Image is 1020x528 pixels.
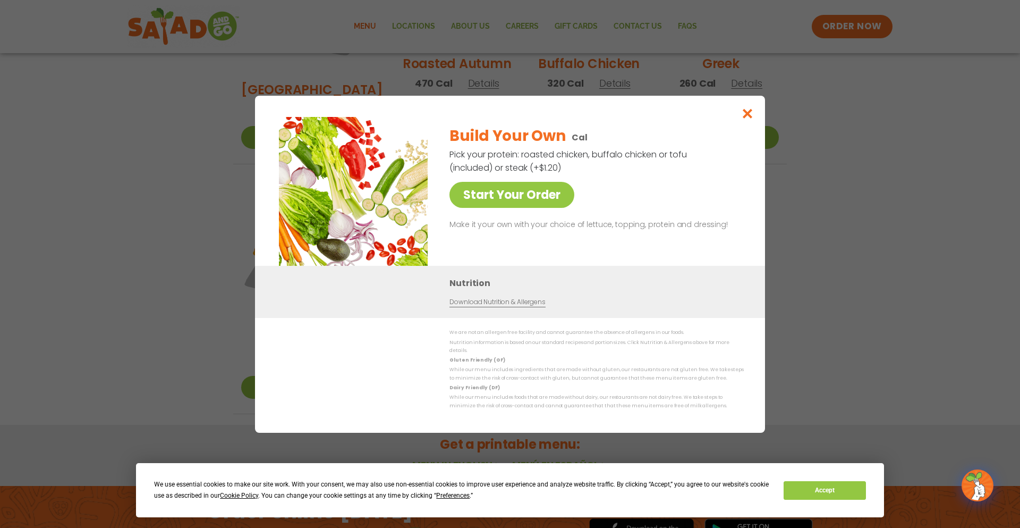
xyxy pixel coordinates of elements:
p: We are not an allergen free facility and cannot guarantee the absence of allergens in our foods. [449,329,744,337]
span: Cookie Policy [220,492,258,499]
a: Start Your Order [449,182,574,208]
button: Close modal [730,96,765,131]
div: Cookie Consent Prompt [136,463,884,517]
p: While our menu includes foods that are made without dairy, our restaurants are not dairy free. We... [449,393,744,410]
strong: Gluten Friendly (GF) [449,357,505,363]
p: While our menu includes ingredients that are made without gluten, our restaurants are not gluten ... [449,366,744,382]
img: wpChatIcon [963,471,992,500]
a: Download Nutrition & Allergens [449,297,545,307]
p: Pick your protein: roasted chicken, buffalo chicken or tofu (included) or steak (+$1.20) [449,148,688,174]
h3: Nutrition [449,276,749,290]
h2: Build Your Own [449,125,565,147]
p: Cal [572,131,588,144]
strong: Dairy Friendly (DF) [449,384,499,391]
button: Accept [784,481,865,500]
img: Featured product photo for Build Your Own [279,117,428,266]
div: We use essential cookies to make our site work. With your consent, we may also use non-essential ... [154,479,771,501]
p: Nutrition information is based on our standard recipes and portion sizes. Click Nutrition & Aller... [449,338,744,355]
span: Preferences [436,492,470,499]
p: Make it your own with your choice of lettuce, topping, protein and dressing! [449,219,739,231]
